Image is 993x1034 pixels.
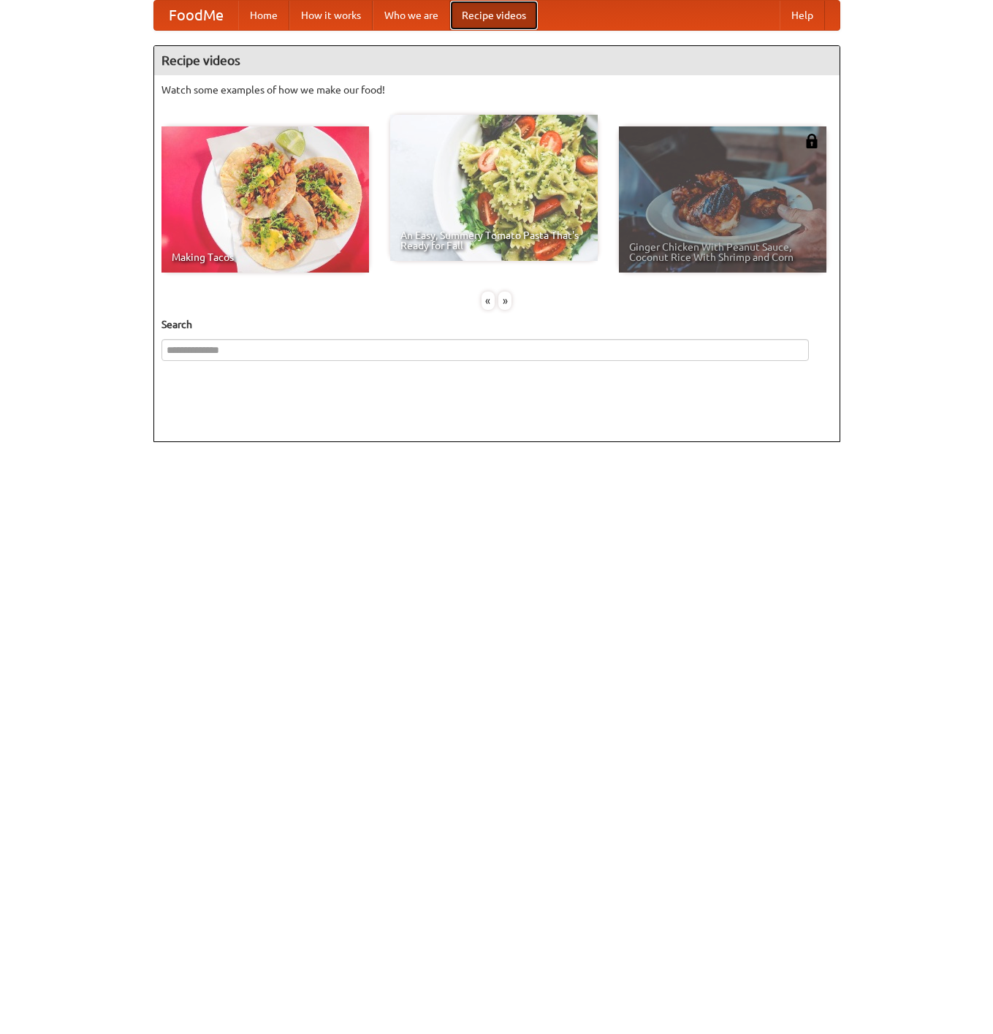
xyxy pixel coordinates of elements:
img: 483408.png [804,134,819,148]
a: FoodMe [154,1,238,30]
p: Watch some examples of how we make our food! [161,83,832,97]
div: « [482,292,495,310]
h5: Search [161,317,832,332]
a: An Easy, Summery Tomato Pasta That's Ready for Fall [390,115,598,261]
a: Recipe videos [450,1,538,30]
span: An Easy, Summery Tomato Pasta That's Ready for Fall [400,230,587,251]
a: Help [780,1,825,30]
a: Home [238,1,289,30]
a: How it works [289,1,373,30]
div: » [498,292,511,310]
span: Making Tacos [172,252,359,262]
a: Making Tacos [161,126,369,273]
a: Who we are [373,1,450,30]
h4: Recipe videos [154,46,840,75]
